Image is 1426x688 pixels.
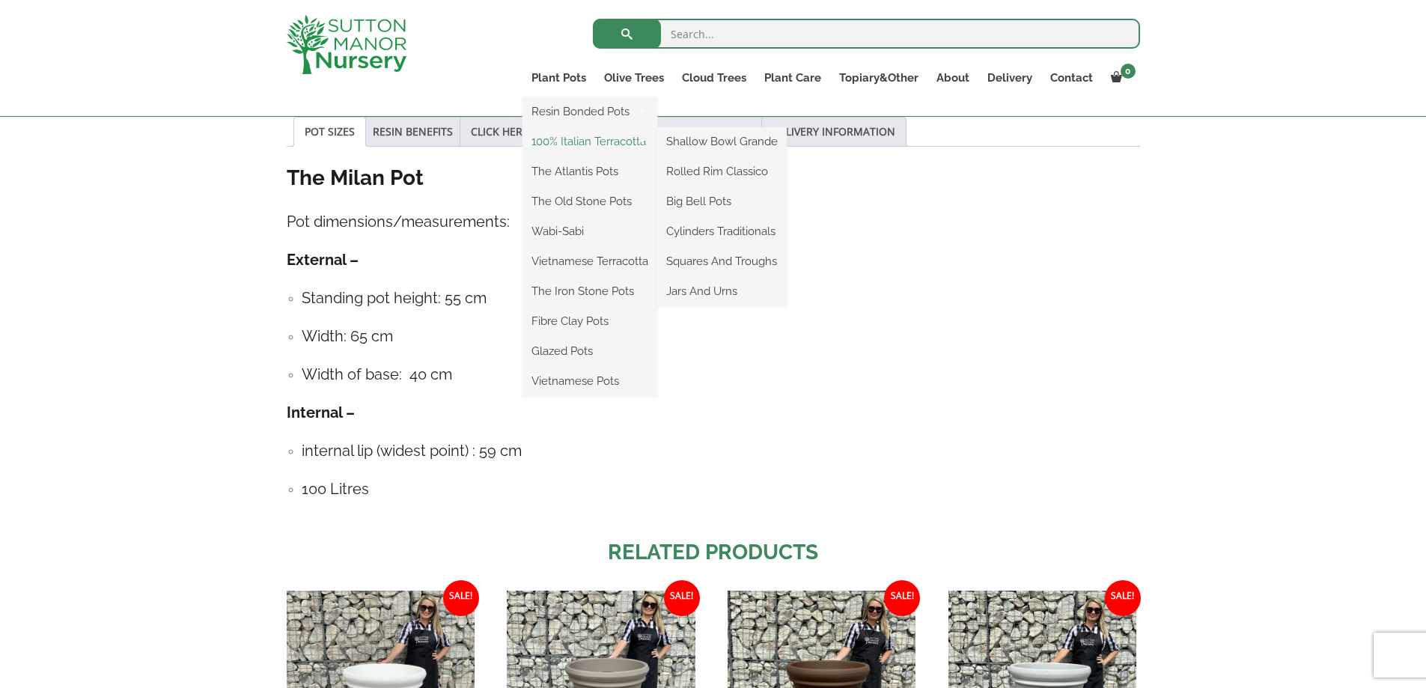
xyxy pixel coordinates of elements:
a: Cloud Trees [673,67,755,88]
a: Cylinders Traditionals [657,220,787,243]
h4: Width of base: 40 cm [302,363,1140,386]
h4: Pot dimensions/measurements: [287,210,1140,234]
a: Plant Care [755,67,830,88]
a: Big Bell Pots [657,190,787,213]
a: Delivery [978,67,1041,88]
strong: Internal – [287,404,355,421]
a: Glazed Pots [522,340,657,362]
a: Wabi-Sabi [522,220,657,243]
h4: internal lip (widest point) : 59 cm [302,439,1140,463]
a: Contact [1041,67,1102,88]
a: Vietnamese Pots [522,370,657,392]
strong: External – [287,251,359,269]
span: Sale! [1105,580,1141,616]
h4: Standing pot height: 55 cm [302,287,1140,310]
a: DELIVERY INFORMATION [773,118,895,146]
a: RESIN BENEFITS [373,118,453,146]
a: The Old Stone Pots [522,190,657,213]
input: Search... [593,19,1140,49]
a: Rolled Rim Classico [657,160,787,183]
a: POT SIZES [305,118,355,146]
h4: 100 Litres [302,478,1140,501]
a: Topiary&Other [830,67,927,88]
a: The Atlantis Pots [522,160,657,183]
a: 0 [1102,67,1140,88]
a: Plant Pots [522,67,595,88]
a: The Iron Stone Pots [522,280,657,302]
strong: The Milan Pot [287,165,424,190]
h4: Width: 65 cm [302,325,1140,348]
span: 0 [1121,64,1136,79]
a: CLICK HERE TO VIEW MORE INFORMATION ABOUT RESIN [471,118,755,146]
a: Resin Bonded Pots [522,100,657,123]
h2: Related products [287,537,1140,568]
a: Shallow Bowl Grande [657,130,787,153]
span: Sale! [664,580,700,616]
img: logo [287,15,406,74]
span: Sale! [443,580,479,616]
a: 100% Italian Terracotta [522,130,657,153]
span: Sale! [884,580,920,616]
a: Fibre Clay Pots [522,310,657,332]
a: Vietnamese Terracotta [522,250,657,273]
a: Jars And Urns [657,280,787,302]
a: Olive Trees [595,67,673,88]
a: About [927,67,978,88]
a: Squares And Troughs [657,250,787,273]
